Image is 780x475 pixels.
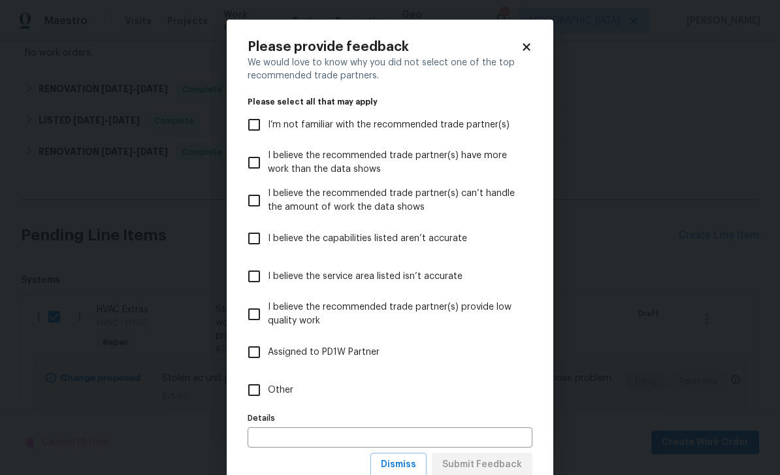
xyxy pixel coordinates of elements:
[248,414,532,422] label: Details
[248,98,532,106] legend: Please select all that may apply
[268,149,522,176] span: I believe the recommended trade partner(s) have more work than the data shows
[248,56,532,82] div: We would love to know why you did not select one of the top recommended trade partners.
[268,384,293,397] span: Other
[381,457,416,473] span: Dismiss
[268,301,522,328] span: I believe the recommended trade partner(s) provide low quality work
[268,346,380,359] span: Assigned to PD1W Partner
[268,270,463,284] span: I believe the service area listed isn’t accurate
[248,41,521,54] h2: Please provide feedback
[268,232,467,246] span: I believe the capabilities listed aren’t accurate
[268,118,510,132] span: I’m not familiar with the recommended trade partner(s)
[268,187,522,214] span: I believe the recommended trade partner(s) can’t handle the amount of work the data shows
